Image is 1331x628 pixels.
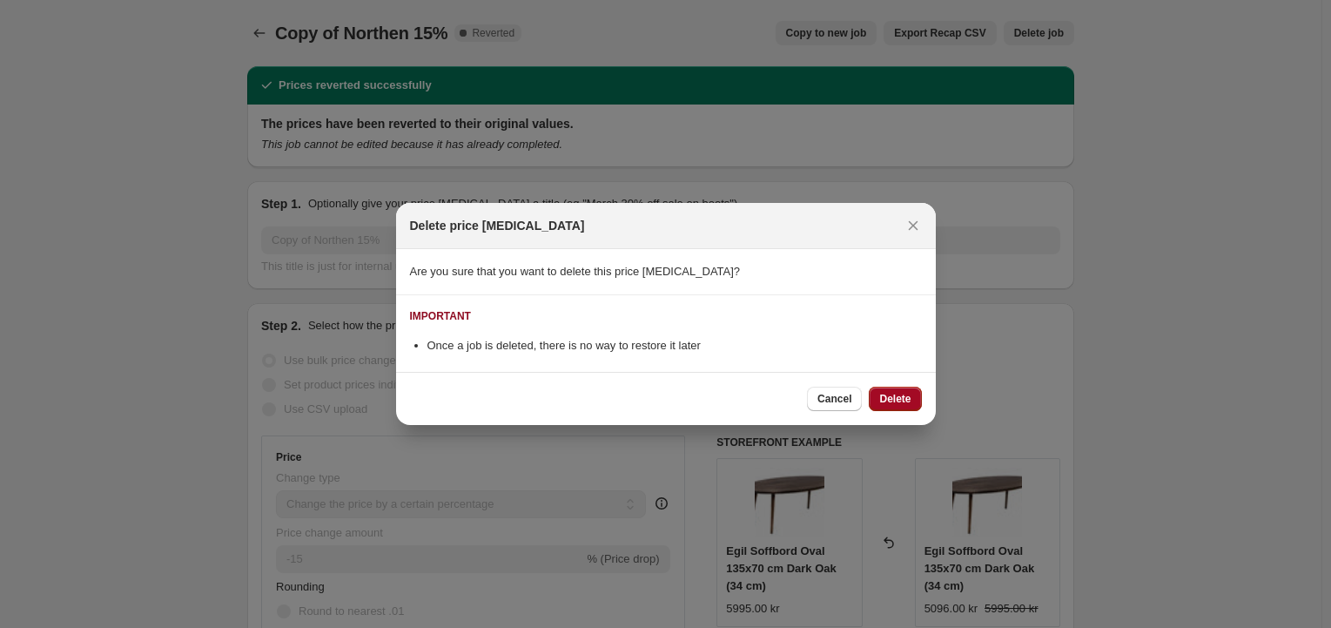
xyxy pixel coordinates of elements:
[869,387,921,411] button: Delete
[807,387,862,411] button: Cancel
[410,217,585,234] h2: Delete price [MEDICAL_DATA]
[817,392,851,406] span: Cancel
[410,309,471,323] div: IMPORTANT
[901,213,925,238] button: Close
[427,337,922,355] li: Once a job is deleted, there is no way to restore it later
[410,265,741,278] span: Are you sure that you want to delete this price [MEDICAL_DATA]?
[879,392,911,406] span: Delete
